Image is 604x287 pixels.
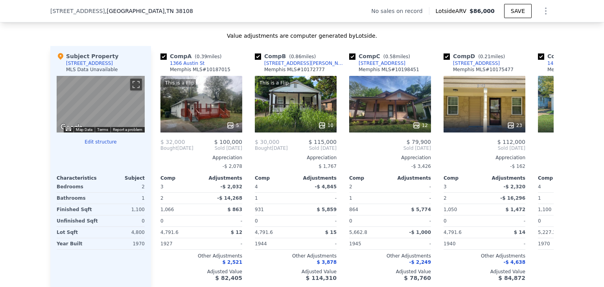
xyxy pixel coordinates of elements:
div: Adjusted Value [444,269,525,275]
span: $ 82,405 [215,275,242,281]
div: 1 [102,193,145,204]
span: 1,066 [160,207,174,212]
span: $ 2,521 [223,259,242,265]
span: Sold [DATE] [444,145,525,151]
a: 1366 Austin St [160,60,204,66]
div: 1,100 [102,204,145,215]
span: -$ 2,078 [223,164,242,169]
a: [STREET_ADDRESS] [444,60,500,66]
span: $ 3,878 [317,259,337,265]
div: Unfinished Sqft [57,215,99,226]
div: - [486,215,525,226]
div: - [486,238,525,249]
span: $86,000 [470,8,495,14]
div: Comp D [444,52,508,60]
span: -$ 3,426 [411,164,431,169]
span: $ 32,000 [160,139,185,145]
span: 4,791.6 [255,230,273,235]
span: Bought [160,145,177,151]
span: -$ 14,268 [217,195,242,201]
div: Comp [349,175,390,181]
span: 4 [538,184,541,189]
div: Comp C [349,52,413,60]
div: Appreciation [160,155,242,161]
div: Adjustments [484,175,525,181]
span: 0 [444,218,447,224]
span: -$ 2,249 [409,259,431,265]
div: 2 [444,193,483,204]
div: 1970 [538,238,577,249]
button: Keyboard shortcuts [66,127,71,131]
span: Sold [DATE] [193,145,242,151]
div: 2 [102,181,145,192]
div: Finished Sqft [57,204,99,215]
div: Appreciation [255,155,337,161]
div: 1 [349,193,389,204]
div: Comp [255,175,296,181]
div: - [297,238,337,249]
span: Sold [DATE] [288,145,337,151]
div: Other Adjustments [160,253,242,259]
a: [STREET_ADDRESS][PERSON_NAME] [255,60,346,66]
div: Other Adjustments [444,253,525,259]
span: Lotside ARV [436,7,470,15]
span: -$ 2,032 [221,184,242,189]
span: , [GEOGRAPHIC_DATA] [105,7,193,15]
span: 0 [255,218,258,224]
div: Adjustments [390,175,431,181]
div: - [392,238,431,249]
div: 12 [412,121,428,129]
span: ( miles) [286,54,319,59]
div: - [392,215,431,226]
span: 0.21 [480,54,491,59]
span: [STREET_ADDRESS] [50,7,105,15]
span: $ 15 [325,230,337,235]
span: $ 5,774 [411,207,431,212]
button: Show Options [538,3,554,19]
div: - [392,181,431,192]
div: - [392,193,431,204]
div: [STREET_ADDRESS] [453,60,500,66]
span: -$ 4,638 [504,259,525,265]
span: 5,662.8 [349,230,367,235]
span: 3 [444,184,447,189]
div: 0 [102,215,145,226]
span: $ 115,000 [309,139,337,145]
span: -$ 2,320 [504,184,525,189]
span: 5,227.2 [538,230,556,235]
div: 1940 [444,238,483,249]
div: Adjusted Value [160,269,242,275]
div: Memphis MLS # 10172777 [264,66,325,73]
span: $ 14 [514,230,525,235]
span: $ 112,000 [497,139,525,145]
span: 3 [160,184,164,189]
span: 4,791.6 [444,230,462,235]
a: Open this area in Google Maps (opens a new window) [59,122,85,132]
span: $ 5,859 [317,207,337,212]
div: Other Adjustments [349,253,431,259]
button: Toggle fullscreen view [130,79,142,90]
a: [STREET_ADDRESS] [349,60,405,66]
span: 1,100 [538,207,551,212]
span: 1,050 [444,207,457,212]
span: $ 114,310 [306,275,337,281]
span: 4 [255,184,258,189]
span: 0.39 [197,54,207,59]
span: 0.86 [291,54,302,59]
div: Subject Property [57,52,118,60]
div: Other Adjustments [255,253,337,259]
div: Subject [101,175,145,181]
span: ( miles) [380,54,413,59]
div: 1 [538,193,577,204]
div: Characteristics [57,175,101,181]
div: Map [57,76,145,132]
div: Bathrooms [57,193,99,204]
span: $ 84,872 [498,275,525,281]
span: Sold [DATE] [349,145,431,151]
span: 864 [349,207,358,212]
div: Appreciation [349,155,431,161]
span: 0 [349,218,352,224]
span: -$ 4,845 [315,184,337,189]
div: Adjustments [201,175,242,181]
span: $ 100,000 [214,139,242,145]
